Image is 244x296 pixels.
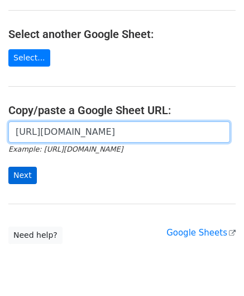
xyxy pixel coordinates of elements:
a: Google Sheets [166,228,236,238]
small: Example: [URL][DOMAIN_NAME] [8,145,123,153]
a: Need help? [8,227,63,244]
input: Next [8,167,37,184]
a: Select... [8,49,50,67]
input: Paste your Google Sheet URL here [8,121,230,143]
iframe: Chat Widget [188,242,244,296]
h4: Select another Google Sheet: [8,27,236,41]
h4: Copy/paste a Google Sheet URL: [8,104,236,117]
